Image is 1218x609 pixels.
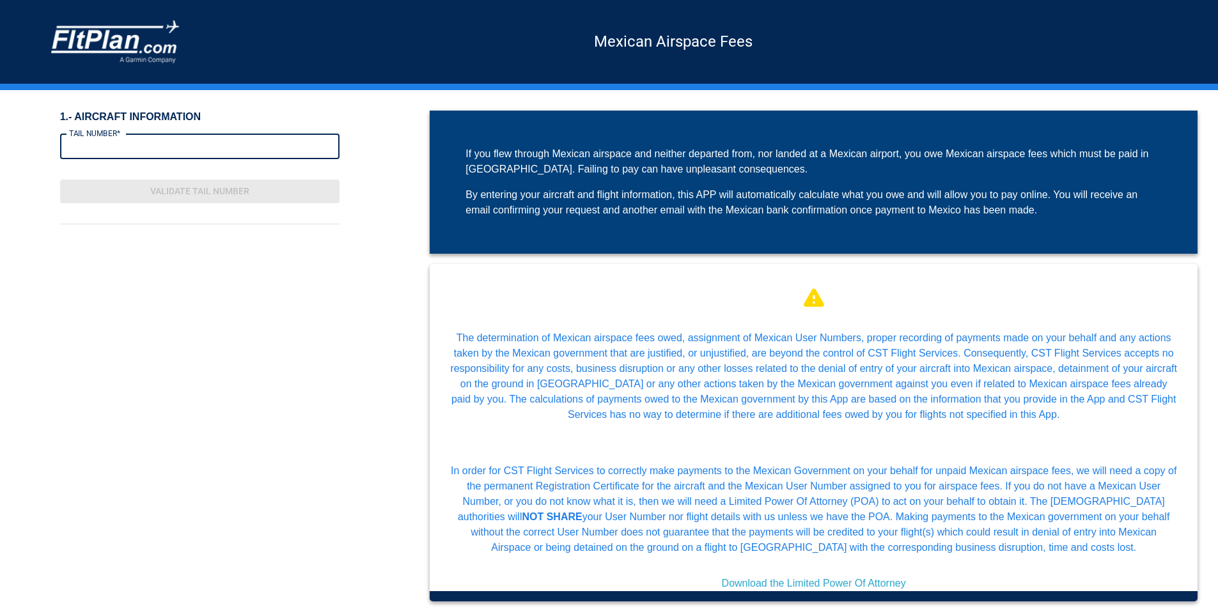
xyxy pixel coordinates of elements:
h5: Mexican Airspace Fees [179,41,1167,42]
div: If you flew through Mexican airspace and neither departed from, nor landed at a Mexican airport, ... [465,146,1162,177]
img: COMPANY LOGO [51,20,179,63]
h6: 1.- AIRCRAFT INFORMATION [60,111,340,123]
b: NOT SHARE [522,511,582,522]
label: TAIL NUMBER* [69,128,120,139]
a: Download the Limited Power Of Attorney [722,576,906,591]
typography: The determination of Mexican airspace fees owed, assignment of Mexican User Numbers, proper recor... [430,330,1198,422]
div: By entering your aircraft and flight information, this APP will automatically calculate what you ... [465,187,1162,218]
typography: In order for CST Flight Services to correctly make payments to the Mexican Government on your beh... [430,463,1198,555]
